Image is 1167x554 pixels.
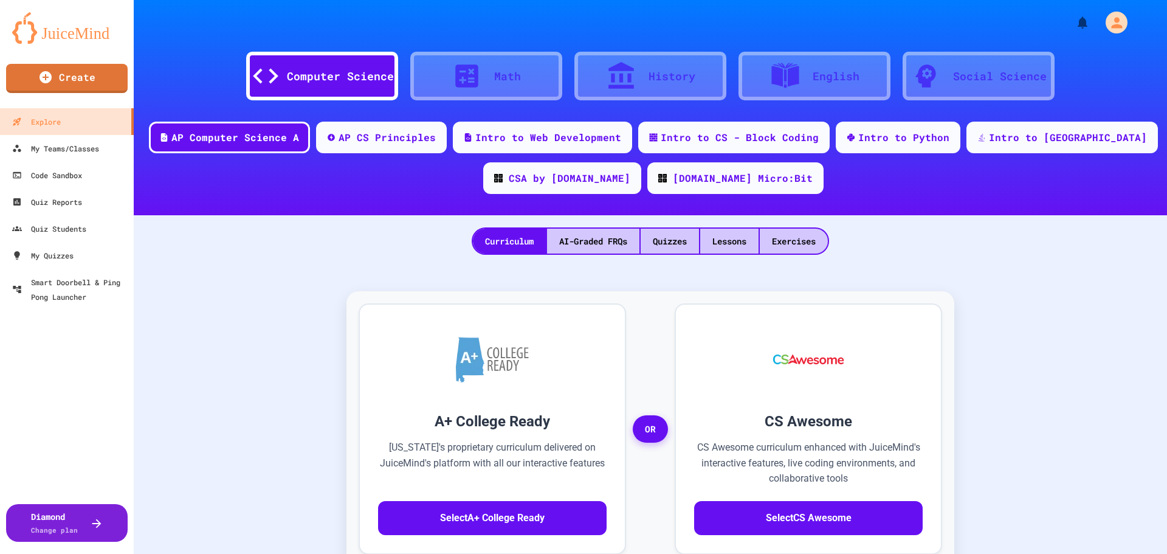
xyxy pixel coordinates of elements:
[694,501,923,535] button: SelectCS Awesome
[694,410,923,432] h3: CS Awesome
[378,410,607,432] h3: A+ College Ready
[760,229,828,254] div: Exercises
[12,12,122,44] img: logo-orange.svg
[953,68,1047,85] div: Social Science
[1066,452,1155,504] iframe: chat widget
[1116,505,1155,542] iframe: chat widget
[858,130,949,145] div: Intro to Python
[12,168,82,182] div: Code Sandbox
[339,130,436,145] div: AP CS Principles
[456,337,529,383] img: A+ College Ready
[694,440,923,486] p: CS Awesome curriculum enhanced with JuiceMind's interactive features, live coding environments, a...
[547,229,639,254] div: AI-Graded FRQs
[494,68,521,85] div: Math
[6,504,128,542] button: DiamondChange plan
[473,229,546,254] div: Curriculum
[673,171,813,185] div: [DOMAIN_NAME] Micro:Bit
[700,229,759,254] div: Lessons
[378,501,607,535] button: SelectA+ College Ready
[171,130,299,145] div: AP Computer Science A
[761,323,856,396] img: CS Awesome
[287,68,394,85] div: Computer Science
[378,440,607,486] p: [US_STATE]'s proprietary curriculum delivered on JuiceMind's platform with all our interactive fe...
[989,130,1147,145] div: Intro to [GEOGRAPHIC_DATA]
[1053,12,1093,33] div: My Notifications
[12,221,86,236] div: Quiz Students
[649,68,695,85] div: History
[12,141,99,156] div: My Teams/Classes
[658,174,667,182] img: CODE_logo_RGB.png
[31,525,78,535] span: Change plan
[6,64,128,93] a: Create
[31,510,78,536] div: Diamond
[475,130,621,145] div: Intro to Web Development
[12,195,82,209] div: Quiz Reports
[633,415,668,443] span: OR
[661,130,819,145] div: Intro to CS - Block Coding
[12,114,61,129] div: Explore
[1093,9,1131,36] div: My Account
[813,68,859,85] div: English
[12,248,74,263] div: My Quizzes
[494,174,503,182] img: CODE_logo_RGB.png
[509,171,630,185] div: CSA by [DOMAIN_NAME]
[12,275,129,304] div: Smart Doorbell & Ping Pong Launcher
[641,229,699,254] div: Quizzes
